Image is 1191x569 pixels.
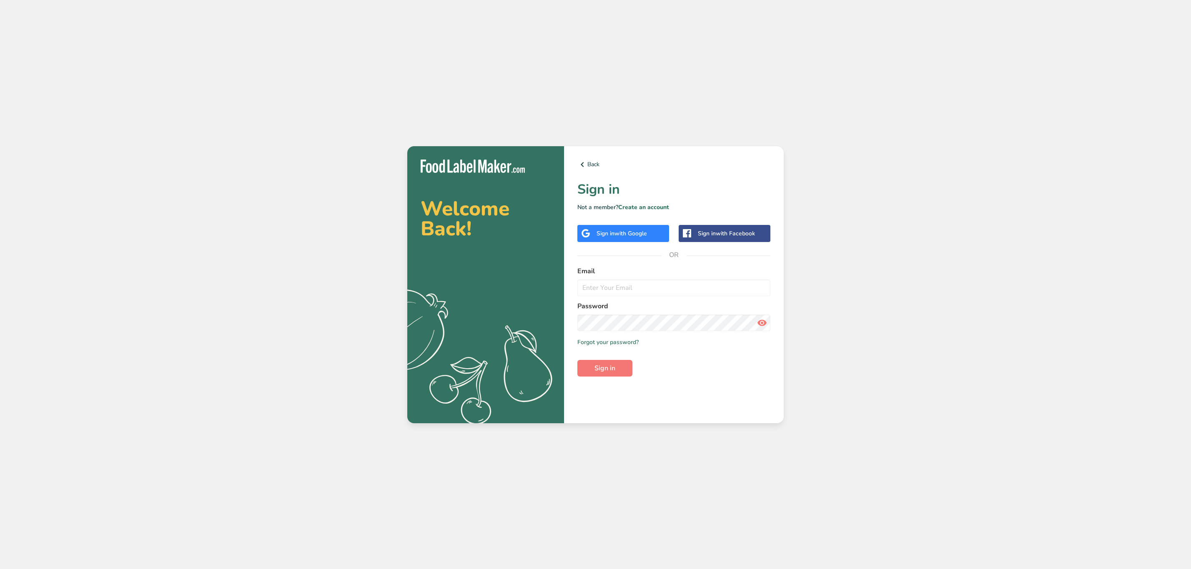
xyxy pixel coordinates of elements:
[577,203,770,212] p: Not a member?
[594,363,615,373] span: Sign in
[614,230,647,237] span: with Google
[618,203,669,211] a: Create an account
[716,230,755,237] span: with Facebook
[577,160,770,170] a: Back
[421,199,551,239] h2: Welcome Back!
[421,160,525,173] img: Food Label Maker
[577,338,639,347] a: Forgot your password?
[577,360,632,377] button: Sign in
[577,180,770,200] h1: Sign in
[662,242,687,267] span: OR
[698,229,755,238] div: Sign in
[577,280,770,296] input: Enter Your Email
[597,229,647,238] div: Sign in
[577,301,770,311] label: Password
[577,266,770,276] label: Email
